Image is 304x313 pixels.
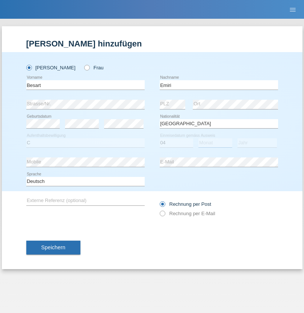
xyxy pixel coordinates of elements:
[285,7,300,12] a: menu
[289,6,296,13] i: menu
[26,65,31,70] input: [PERSON_NAME]
[160,211,215,216] label: Rechnung per E-Mail
[160,201,211,207] label: Rechnung per Post
[26,65,76,70] label: [PERSON_NAME]
[160,201,165,211] input: Rechnung per Post
[84,65,89,70] input: Frau
[26,39,278,48] h1: [PERSON_NAME] hinzufügen
[41,244,65,250] span: Speichern
[84,65,103,70] label: Frau
[160,211,165,220] input: Rechnung per E-Mail
[26,241,80,255] button: Speichern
